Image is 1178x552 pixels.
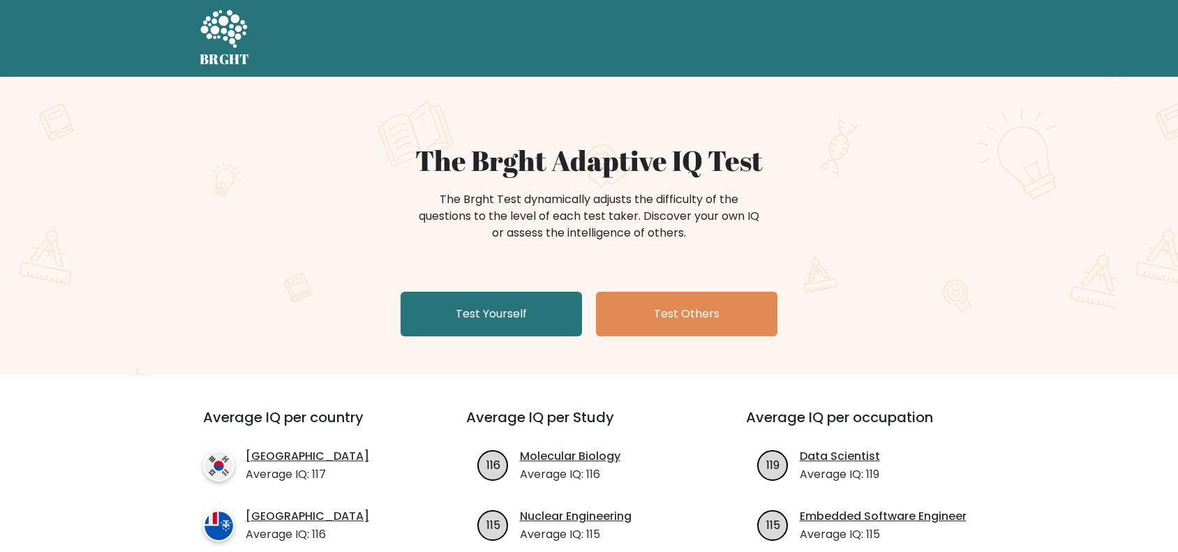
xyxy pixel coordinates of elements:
[520,448,620,465] a: Molecular Biology
[486,456,500,472] text: 116
[800,466,880,483] p: Average IQ: 119
[203,409,416,442] h3: Average IQ per country
[596,292,777,336] a: Test Others
[246,448,369,465] a: [GEOGRAPHIC_DATA]
[401,292,582,336] a: Test Yourself
[486,516,500,532] text: 115
[746,409,992,442] h3: Average IQ per occupation
[415,191,763,241] div: The Brght Test dynamically adjusts the difficulty of the questions to the level of each test take...
[203,450,234,482] img: country
[246,526,369,543] p: Average IQ: 116
[200,51,250,68] h5: BRGHT
[766,456,780,472] text: 119
[766,516,780,532] text: 115
[203,510,234,542] img: country
[246,508,369,525] a: [GEOGRAPHIC_DATA]
[800,526,967,543] p: Average IQ: 115
[246,466,369,483] p: Average IQ: 117
[520,508,632,525] a: Nuclear Engineering
[466,409,713,442] h3: Average IQ per Study
[800,508,967,525] a: Embedded Software Engineer
[520,526,632,543] p: Average IQ: 115
[520,466,620,483] p: Average IQ: 116
[800,448,880,465] a: Data Scientist
[200,6,250,71] a: BRGHT
[248,144,930,177] h1: The Brght Adaptive IQ Test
